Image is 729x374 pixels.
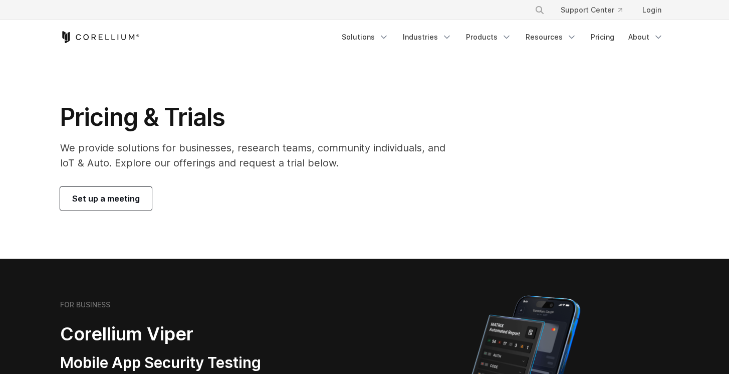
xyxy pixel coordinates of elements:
div: Navigation Menu [336,28,669,46]
a: Corellium Home [60,31,140,43]
a: Solutions [336,28,395,46]
a: About [622,28,669,46]
h2: Corellium Viper [60,323,317,345]
h6: FOR BUSINESS [60,300,110,309]
a: Set up a meeting [60,186,152,211]
a: Pricing [585,28,620,46]
button: Search [531,1,549,19]
a: Login [634,1,669,19]
a: Resources [520,28,583,46]
h3: Mobile App Security Testing [60,353,317,372]
h1: Pricing & Trials [60,102,459,132]
a: Support Center [553,1,630,19]
span: Set up a meeting [72,193,140,205]
p: We provide solutions for businesses, research teams, community individuals, and IoT & Auto. Explo... [60,140,459,170]
a: Industries [397,28,458,46]
div: Navigation Menu [523,1,669,19]
a: Products [460,28,518,46]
